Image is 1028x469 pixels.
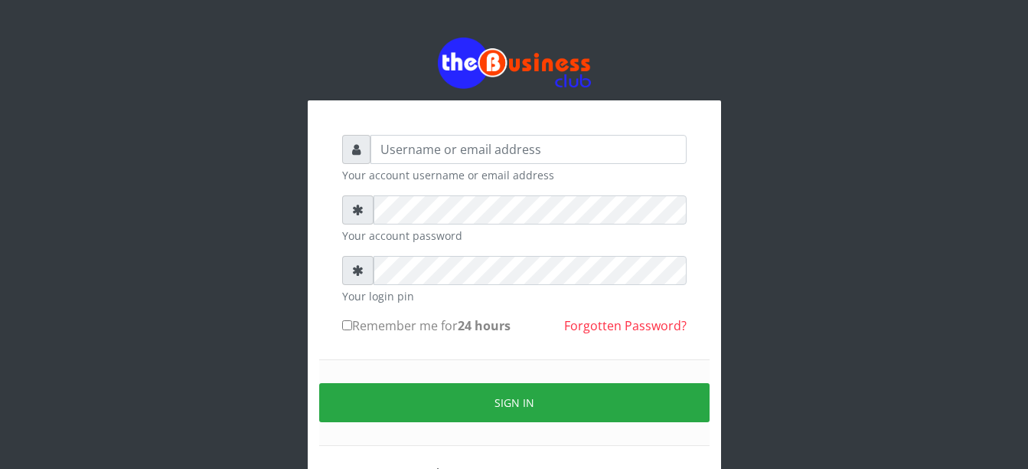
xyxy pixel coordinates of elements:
[342,228,687,244] small: Your account password
[370,135,687,164] input: Username or email address
[342,320,352,330] input: Remember me for24 hours
[458,317,511,334] b: 24 hours
[564,317,687,334] a: Forgotten Password?
[319,383,710,422] button: Sign in
[342,288,687,304] small: Your login pin
[342,316,511,335] label: Remember me for
[342,167,687,183] small: Your account username or email address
